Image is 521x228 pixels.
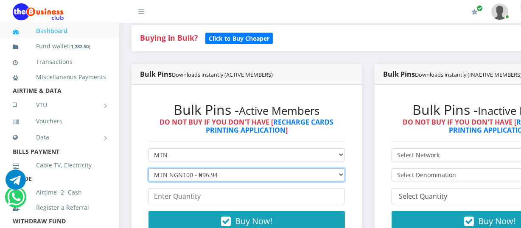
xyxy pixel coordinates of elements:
[209,34,269,42] b: Click to Buy Cheaper
[478,215,515,227] span: Buy Now!
[140,33,198,43] strong: Buying in Bulk?
[148,188,345,204] input: Enter Quantity
[148,102,345,118] h2: Bulk Pins -
[140,70,273,79] strong: Bulk Pins
[13,183,106,202] a: Airtime -2- Cash
[491,3,508,20] img: User
[13,127,106,148] a: Data
[13,52,106,72] a: Transactions
[13,198,106,217] a: Register a Referral
[13,156,106,175] a: Cable TV, Electricity
[239,103,320,118] small: Active Members
[69,43,90,50] small: [ ]
[13,111,106,131] a: Vouchers
[13,95,106,116] a: VTU
[71,43,89,50] b: 1,282.50
[206,117,334,135] a: RECHARGE CARDS PRINTING APPLICATION
[205,33,273,43] a: Click to Buy Cheaper
[7,193,25,207] a: Chat for support
[160,117,334,135] strong: DO NOT BUY IF YOU DON'T HAVE [ ]
[6,176,26,190] a: Chat for support
[476,5,483,11] span: Renew/Upgrade Subscription
[13,3,64,20] img: Logo
[471,8,478,15] i: Renew/Upgrade Subscription
[13,21,106,41] a: Dashboard
[13,36,106,56] a: Fund wallet[1,282.50]
[235,215,272,227] span: Buy Now!
[172,71,273,78] small: Downloads instantly (ACTIVE MEMBERS)
[13,67,106,87] a: Miscellaneous Payments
